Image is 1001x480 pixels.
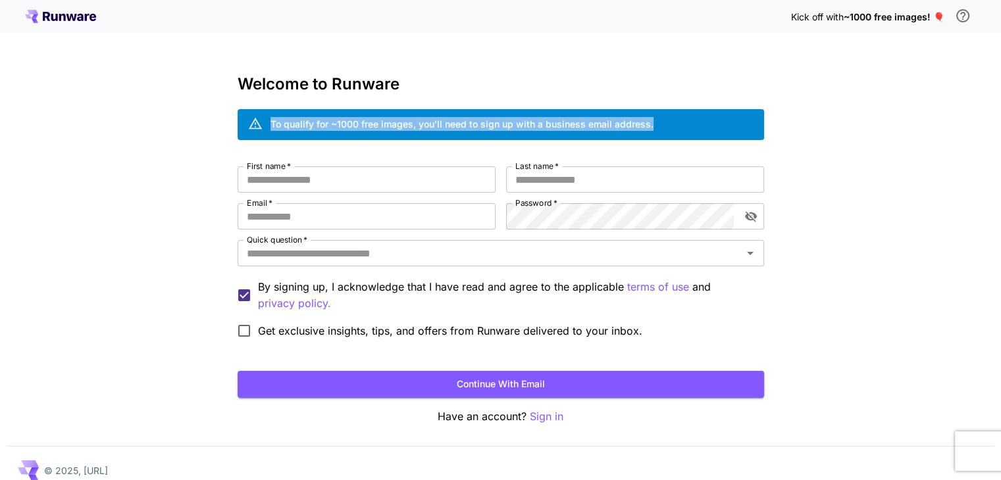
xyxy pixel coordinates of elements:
[530,408,563,425] button: Sign in
[515,197,557,208] label: Password
[238,371,764,398] button: Continue with email
[247,160,291,172] label: First name
[270,117,654,131] div: To qualify for ~1000 free images, you’ll need to sign up with a business email address.
[627,279,689,295] button: By signing up, I acknowledge that I have read and agree to the applicable and privacy policy.
[44,464,108,477] p: © 2025, [URL]
[258,295,331,312] button: By signing up, I acknowledge that I have read and agree to the applicable terms of use and
[238,408,764,425] p: Have an account?
[739,204,763,228] button: toggle password visibility
[247,197,272,208] label: Email
[627,279,689,295] p: terms of use
[238,75,764,93] h3: Welcome to Runware
[950,3,976,29] button: In order to qualify for free credit, you need to sign up with a business email address and click ...
[258,295,331,312] p: privacy policy.
[247,234,307,245] label: Quick question
[844,11,944,22] span: ~1000 free images! 🎈
[515,160,559,172] label: Last name
[741,244,759,262] button: Open
[258,279,754,312] p: By signing up, I acknowledge that I have read and agree to the applicable and
[258,323,642,339] span: Get exclusive insights, tips, and offers from Runware delivered to your inbox.
[791,11,844,22] span: Kick off with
